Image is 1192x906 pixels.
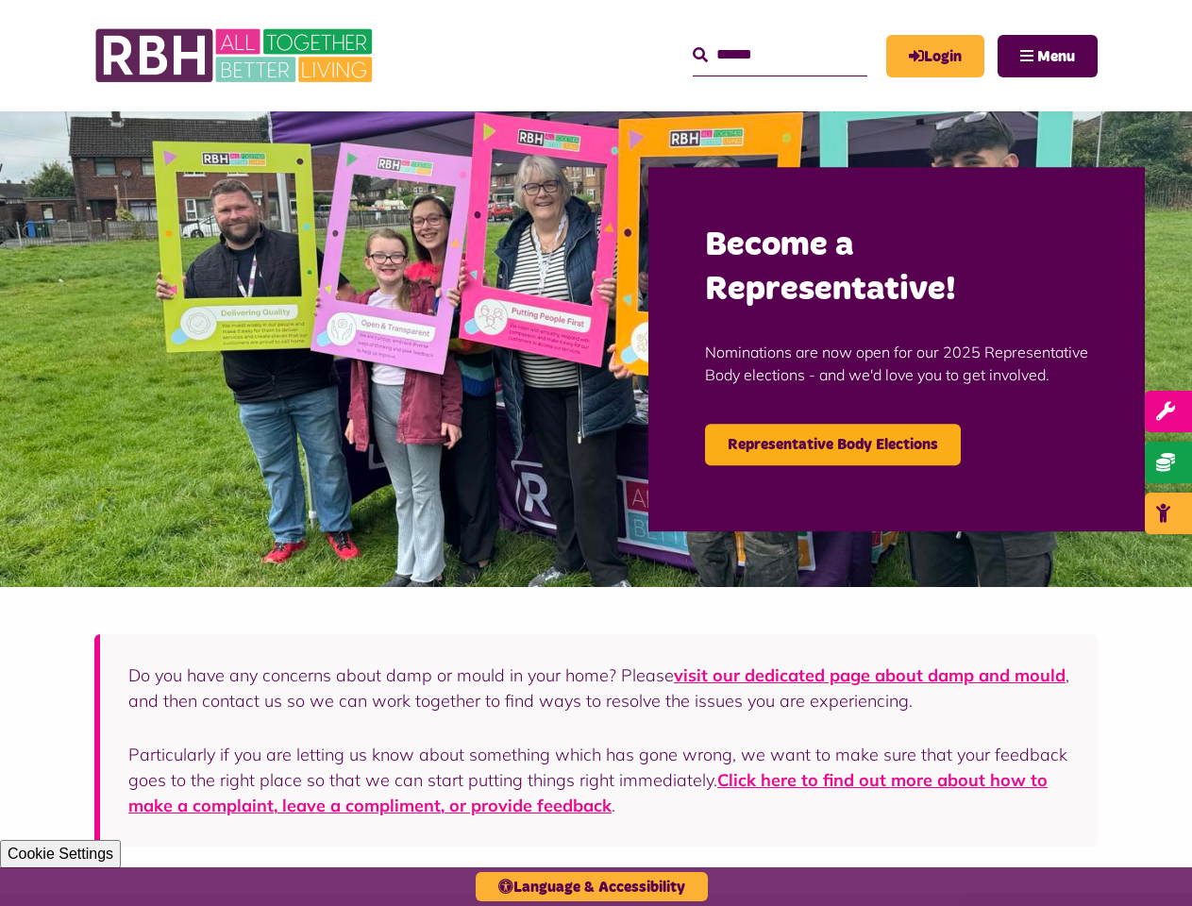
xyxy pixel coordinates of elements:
a: Representative Body Elections [705,424,961,465]
button: Language & Accessibility [476,872,708,901]
h2: Become a Representative! [705,224,1088,312]
p: Nominations are now open for our 2025 Representative Body elections - and we'd love you to get in... [705,312,1088,414]
span: Menu [1037,49,1075,64]
a: MyRBH [886,35,984,77]
p: Do you have any concerns about damp or mould in your home? Please , and then contact us so we can... [128,663,1069,713]
a: visit our dedicated page about damp and mould [674,664,1066,686]
p: Particularly if you are letting us know about something which has gone wrong, we want to make sur... [128,742,1069,818]
button: Navigation [998,35,1098,77]
img: RBH [94,19,378,92]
